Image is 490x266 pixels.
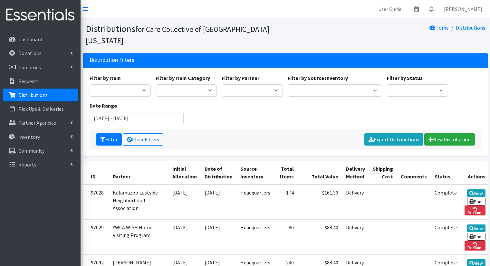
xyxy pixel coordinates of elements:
p: Pick Ups & Deliveries [18,106,64,112]
p: Dashboard [18,36,42,43]
a: Community [3,144,78,157]
td: 97028 [83,185,109,220]
td: YWCA WISH Home Visiting Program [109,220,168,254]
a: Export Distributions [364,133,423,146]
a: Reports [3,158,78,171]
small: for Care Collective of [GEOGRAPHIC_DATA][US_STATE] [86,24,269,45]
a: Print [467,233,485,241]
th: Partner [109,161,168,185]
a: User Guide [373,3,407,15]
a: Inventory [3,130,78,143]
th: Status [431,161,461,185]
p: Purchases [18,64,41,71]
td: Complete [431,185,461,220]
td: Complete [431,220,461,254]
p: Community [18,147,44,154]
th: Comments [397,161,431,185]
td: 80 [274,220,298,254]
a: Distributions [456,24,485,31]
td: [DATE] [201,185,236,220]
td: Headquarters [236,185,274,220]
td: 174 [274,185,298,220]
p: Reports [18,161,36,168]
p: Donations [18,50,42,56]
h1: Distributions [86,23,283,45]
th: Initial Allocation [168,161,201,185]
th: Total Items [274,161,298,185]
p: Requests [18,78,39,84]
a: Reclaim [465,205,485,215]
a: View [467,224,485,232]
td: [DATE] [168,220,201,254]
a: Clear Filters [123,133,163,146]
td: [DATE] [201,220,236,254]
a: Pick Ups & Deliveries [3,102,78,115]
th: ID [83,161,109,185]
label: Filter by Source Inventory [288,74,348,82]
td: Delivery [342,220,369,254]
label: Filter by Partner [222,74,259,82]
h3: Distribution Filters [90,57,134,63]
a: View [467,189,485,197]
a: Distributions [3,89,78,101]
td: $161.33 [298,185,342,220]
td: $88.40 [298,220,342,254]
a: Purchases [3,61,78,74]
a: New Distribution [424,133,475,146]
a: Donations [3,47,78,60]
td: [DATE] [168,185,201,220]
label: Filter by Item Category [156,74,210,82]
a: Reclaim [465,241,485,251]
p: Partner Agencies [18,119,56,126]
button: Filter [96,133,122,146]
td: Kalamazoo Eastside Neighborhood Association [109,185,168,220]
a: Requests [3,75,78,88]
td: 97029 [83,220,109,254]
img: HumanEssentials [3,4,78,26]
th: Source Inventory [236,161,274,185]
p: Distributions [18,92,48,98]
label: Filter by Item [90,74,121,82]
th: Delivery Method [342,161,369,185]
th: Shipping Cost [369,161,397,185]
a: [PERSON_NAME] [439,3,487,15]
p: Inventory [18,134,40,140]
a: Partner Agencies [3,116,78,129]
input: January 1, 2011 - December 31, 2011 [90,112,184,124]
a: Print [467,198,485,205]
a: Dashboard [3,33,78,46]
th: Total Value [298,161,342,185]
td: Headquarters [236,220,274,254]
th: Date of Distribution [201,161,236,185]
a: Home [429,24,449,31]
label: Filter by Status [387,74,423,82]
label: Date Range [90,102,117,109]
td: Delivery [342,185,369,220]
